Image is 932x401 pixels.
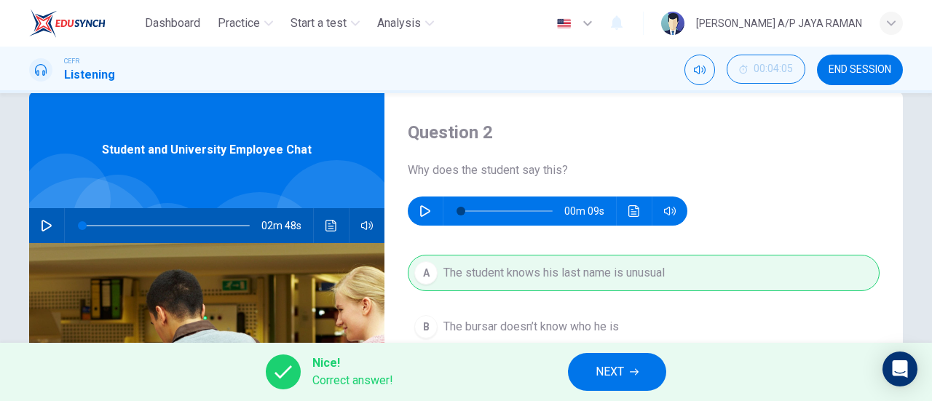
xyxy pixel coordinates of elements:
span: END SESSION [829,64,891,76]
span: 00:04:05 [754,63,793,75]
span: NEXT [596,362,624,382]
img: en [555,18,573,29]
span: Nice! [312,354,393,372]
button: 00:04:05 [727,55,805,84]
button: END SESSION [817,55,903,85]
div: [PERSON_NAME] A/P JAYA RAMAN [696,15,862,32]
button: NEXT [568,353,666,391]
button: Analysis [371,10,440,36]
h1: Listening [64,66,115,84]
span: Correct answer! [312,372,393,389]
button: Click to see the audio transcription [320,208,343,243]
div: Mute [684,55,715,85]
div: Open Intercom Messenger [882,352,917,386]
img: Profile picture [661,12,684,35]
span: Start a test [291,15,347,32]
div: Hide [727,55,805,85]
span: Why does the student say this? [408,162,880,179]
button: Click to see the audio transcription [623,196,646,226]
span: 02m 48s [261,208,313,243]
h4: Question 2 [408,121,880,144]
span: Practice [218,15,260,32]
img: EduSynch logo [29,9,106,38]
span: Dashboard [145,15,200,32]
button: Start a test [285,10,366,36]
span: 00m 09s [564,196,616,226]
span: CEFR [64,56,79,66]
span: Analysis [377,15,421,32]
a: EduSynch logo [29,9,139,38]
button: Dashboard [139,10,206,36]
span: Student and University Employee Chat [102,141,312,159]
button: Practice [212,10,279,36]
